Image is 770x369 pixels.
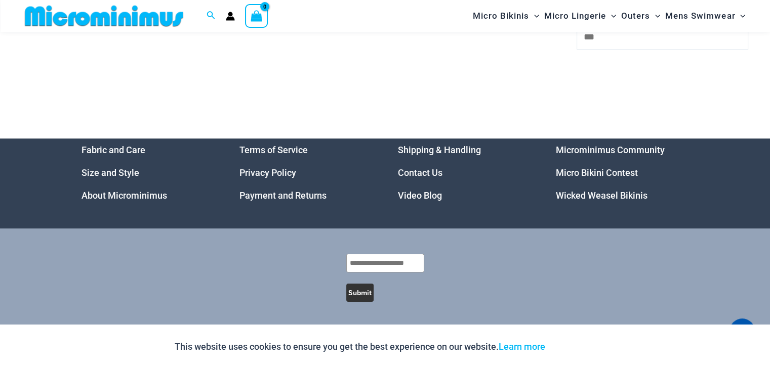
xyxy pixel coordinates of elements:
[398,145,481,155] a: Shipping & Handling
[556,190,647,201] a: Wicked Weasel Bikinis
[650,3,660,29] span: Menu Toggle
[82,167,139,178] a: Size and Style
[239,167,296,178] a: Privacy Policy
[398,139,531,207] nav: Menu
[556,167,638,178] a: Micro Bikini Contest
[82,139,215,207] nav: Menu
[239,139,373,207] nav: Menu
[606,3,616,29] span: Menu Toggle
[226,12,235,21] a: Account icon link
[346,284,374,302] button: Submit
[665,3,735,29] span: Mens Swimwear
[175,339,545,354] p: This website uses cookies to ensure you get the best experience on our website.
[544,3,606,29] span: Micro Lingerie
[207,10,216,22] a: Search icon link
[542,3,619,29] a: Micro LingerieMenu ToggleMenu Toggle
[556,139,689,207] aside: Footer Widget 4
[553,335,596,359] button: Accept
[245,4,268,27] a: View Shopping Cart, empty
[469,2,750,30] nav: Site Navigation
[398,167,442,178] a: Contact Us
[82,139,215,207] aside: Footer Widget 1
[619,3,663,29] a: OutersMenu ToggleMenu Toggle
[82,190,167,201] a: About Microminimus
[735,3,745,29] span: Menu Toggle
[239,139,373,207] aside: Footer Widget 2
[621,3,650,29] span: Outers
[556,139,689,207] nav: Menu
[398,190,442,201] a: Video Blog
[473,3,529,29] span: Micro Bikinis
[239,145,308,155] a: Terms of Service
[82,145,145,155] a: Fabric and Care
[239,190,327,201] a: Payment and Returns
[556,145,665,155] a: Microminimus Community
[398,139,531,207] aside: Footer Widget 3
[470,3,542,29] a: Micro BikinisMenu ToggleMenu Toggle
[529,3,539,29] span: Menu Toggle
[663,3,748,29] a: Mens SwimwearMenu ToggleMenu Toggle
[21,5,187,27] img: MM SHOP LOGO FLAT
[499,341,545,352] a: Learn more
